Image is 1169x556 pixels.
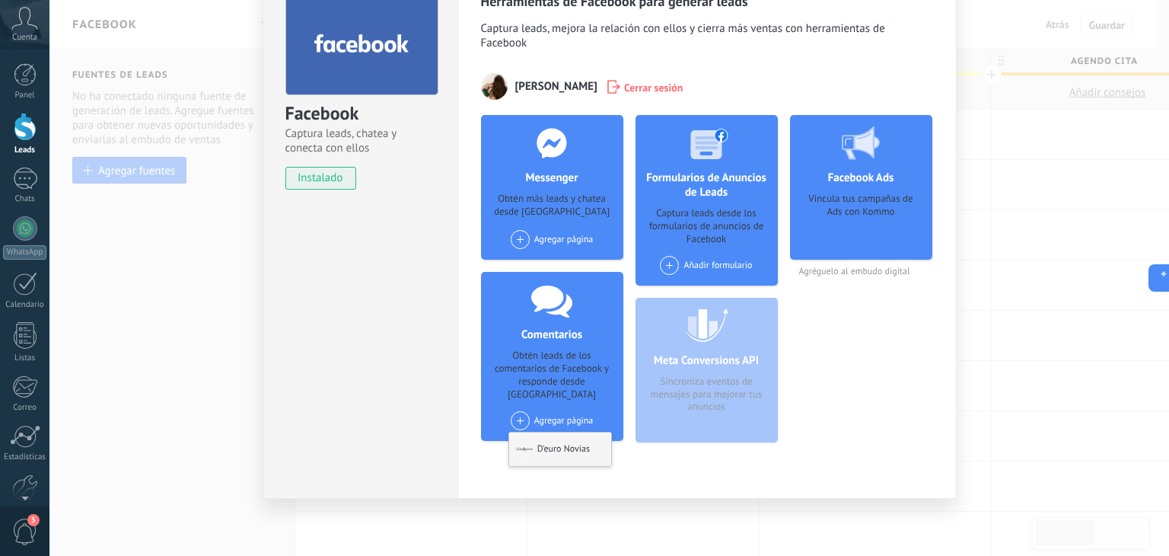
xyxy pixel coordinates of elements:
[493,350,611,401] div: Obtén leads de los comentarios de Facebook y responde desde [GEOGRAPHIC_DATA]
[624,79,683,94] span: Cerrar sesión
[635,171,778,200] h4: Formularios de Anuncios de Leads
[493,193,611,220] div: Obtén más leads y chatea desde [GEOGRAPHIC_DATA]
[511,230,594,249] div: Agregar página
[3,300,47,310] div: Calendario
[285,101,435,126] div: Facebook
[3,194,47,204] div: Chats
[481,21,933,54] span: Captura leads, mejora la relación con ellos y cierra más ventas con herramientas de Facebook
[511,411,594,430] div: Agregar página
[286,167,355,190] span: instalado
[824,171,898,185] h4: Facebook Ads
[12,33,37,43] span: Cuenta
[515,79,597,94] span: [PERSON_NAME]
[3,452,47,462] div: Estadísticas
[3,145,47,155] div: Leads
[27,514,40,526] span: 3
[3,91,47,101] div: Panel
[3,353,47,363] div: Listas
[521,171,581,185] h4: Messenger
[518,328,586,342] h4: Comentarios
[3,245,46,260] div: WhatsApp
[660,256,752,275] div: Añadir formulario
[509,433,611,466] div: D'euro Novias
[3,403,47,413] div: Correo
[285,126,435,155] span: Captura leads, chatea y conecta con ellos
[648,207,766,246] div: Captura leads desde los formularios de anuncios de Facebook
[790,266,932,277] span: Agréguelo al embudo digital
[802,193,920,250] div: Vincula tus campañas de Ads con Kommo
